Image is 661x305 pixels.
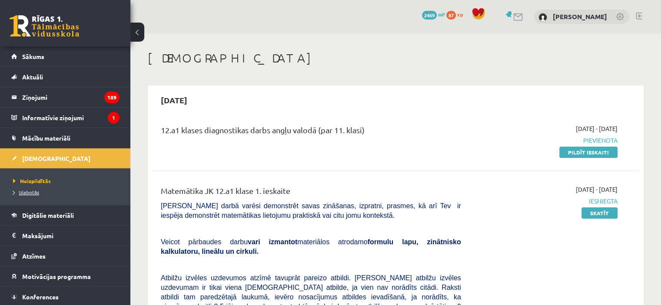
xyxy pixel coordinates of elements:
h2: [DATE] [152,90,196,110]
a: 87 xp [446,11,467,18]
i: 189 [104,92,120,103]
a: Ziņojumi189 [11,87,120,107]
span: Iesniegta [474,197,618,206]
span: mP [438,11,445,18]
legend: Maksājumi [22,226,120,246]
a: [PERSON_NAME] [553,12,607,21]
span: Izlabotās [13,189,39,196]
i: 1 [108,112,120,124]
a: Pildīt ieskaiti [559,147,618,158]
a: Aktuāli [11,67,120,87]
span: Sākums [22,52,44,60]
a: Digitālie materiāli [11,205,120,225]
span: Digitālie materiāli [22,211,74,219]
a: Motivācijas programma [11,266,120,286]
span: Pievienota [474,136,618,145]
span: Neizpildītās [13,177,51,184]
a: Informatīvie ziņojumi1 [11,108,120,128]
h1: [DEMOGRAPHIC_DATA] [148,51,644,66]
span: [DEMOGRAPHIC_DATA] [22,154,90,162]
span: [DATE] - [DATE] [576,124,618,133]
span: Atzīmes [22,252,46,260]
a: Neizpildītās [13,177,122,185]
legend: Informatīvie ziņojumi [22,108,120,128]
span: Motivācijas programma [22,272,91,280]
a: Sākums [11,46,120,66]
a: Mācību materiāli [11,128,120,148]
div: 12.a1 klases diagnostikas darbs angļu valodā (par 11. klasi) [161,124,461,140]
a: Skatīt [581,207,618,219]
b: formulu lapu, zinātnisko kalkulatoru, lineālu un cirkuli. [161,238,461,255]
a: [DEMOGRAPHIC_DATA] [11,148,120,168]
span: Aktuāli [22,73,43,81]
span: [DATE] - [DATE] [576,185,618,194]
span: xp [457,11,463,18]
span: [PERSON_NAME] darbā varēsi demonstrēt savas zināšanas, izpratni, prasmes, kā arī Tev ir iespēja d... [161,202,461,219]
div: Matemātika JK 12.a1 klase 1. ieskaite [161,185,461,201]
legend: Ziņojumi [22,87,120,107]
a: Atzīmes [11,246,120,266]
a: Rīgas 1. Tālmācības vidusskola [10,15,79,37]
span: 2469 [422,11,437,20]
span: Veicot pārbaudes darbu materiālos atrodamo [161,238,461,255]
a: Izlabotās [13,188,122,196]
a: Maksājumi [11,226,120,246]
span: 87 [446,11,456,20]
img: Mārcis Elmārs Ašmanis [538,13,547,22]
a: 2469 mP [422,11,445,18]
b: vari izmantot [248,238,297,246]
span: Konferences [22,293,59,301]
span: Mācību materiāli [22,134,70,142]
